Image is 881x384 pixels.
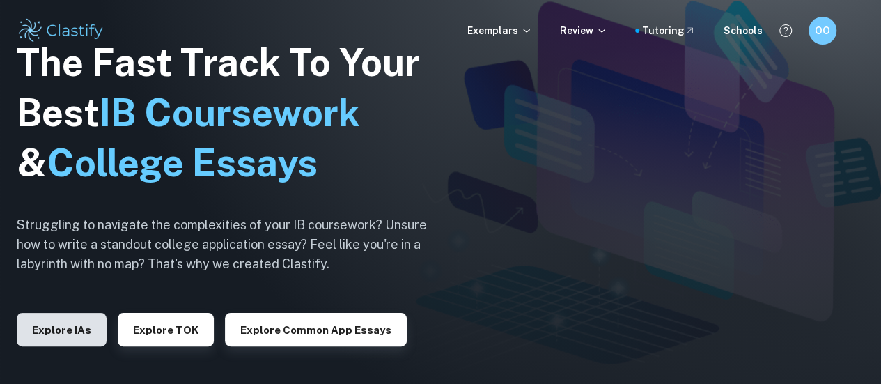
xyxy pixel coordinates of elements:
button: Explore TOK [118,313,214,346]
a: Explore Common App essays [225,323,407,336]
p: Review [560,23,607,38]
button: Explore IAs [17,313,107,346]
h6: Struggling to navigate the complexities of your IB coursework? Unsure how to write a standout col... [17,215,449,274]
h6: OO [815,23,831,38]
a: Explore IAs [17,323,107,336]
button: OO [809,17,836,45]
span: IB Coursework [100,91,360,135]
img: Clastify logo [17,17,105,45]
a: Tutoring [642,23,696,38]
span: College Essays [47,141,318,185]
button: Help and Feedback [774,19,797,43]
button: Explore Common App essays [225,313,407,346]
a: Explore TOK [118,323,214,336]
h1: The Fast Track To Your Best & [17,38,449,188]
a: Schools [724,23,763,38]
p: Exemplars [467,23,532,38]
